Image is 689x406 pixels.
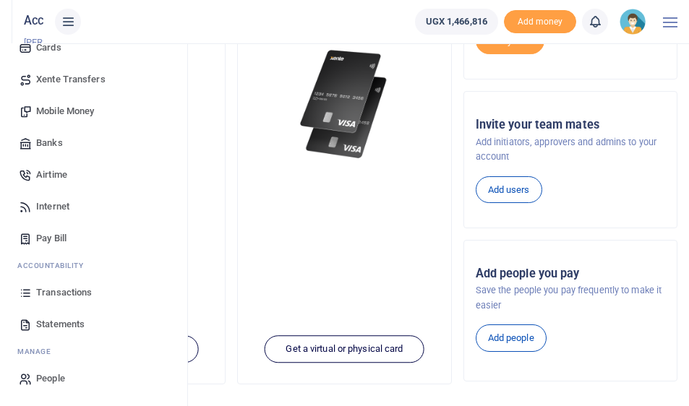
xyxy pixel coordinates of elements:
a: Pay Bill [12,223,176,254]
li: Wallet ballance [409,9,504,35]
a: Xente Transfers [12,64,176,95]
a: Transactions [12,277,176,308]
span: Cards [36,40,61,55]
li: M [12,340,176,363]
h5: Invite your team mates [476,118,665,132]
span: Add money [504,10,576,34]
span: Airtime [36,168,67,182]
li: Toup your wallet [504,10,576,34]
p: Add initiators, approvers and admins to your account [476,135,665,165]
a: UGX 1,466,816 [415,9,498,35]
span: Statements [36,317,85,332]
a: Add funds to your account [39,336,199,363]
a: Add money [504,15,576,26]
h5: Add people you pay [476,267,665,281]
li: Ac [12,254,176,277]
img: profile-user [620,9,646,35]
a: Mobile Money [12,95,176,127]
a: Airtime [12,159,176,191]
a: Add people [476,324,547,352]
span: People [36,371,65,386]
a: profile-user [620,9,651,35]
span: anage [25,346,51,357]
span: Pay Bill [36,231,67,246]
a: Get a virtual or physical card [265,336,424,363]
span: Xente Transfers [36,72,106,87]
a: Add users [476,176,542,204]
img: xente-_physical_cards.png [297,43,392,165]
span: Mobile Money [36,104,94,118]
a: Cards [12,32,176,64]
span: Internet [36,199,69,214]
a: People [12,363,176,394]
span: UGX 1,466,816 [426,14,487,29]
a: Banks [12,127,176,159]
p: Save the people you pay frequently to make it easier [476,283,665,313]
a: Internet [12,191,176,223]
span: Banks [36,136,63,150]
a: Statements [12,308,176,340]
span: Transactions [36,285,92,300]
span: countability [28,260,83,271]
